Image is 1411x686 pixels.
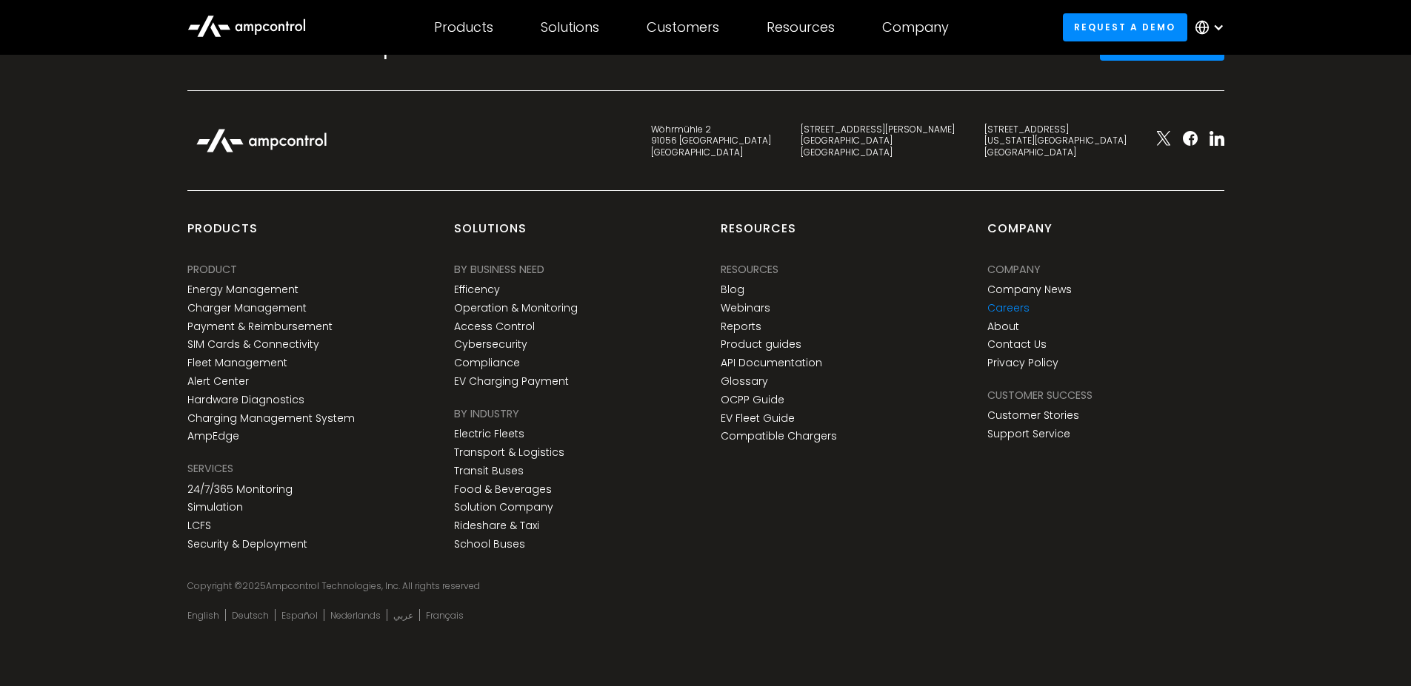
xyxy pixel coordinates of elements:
a: Privacy Policy [987,357,1058,369]
a: Contact Us [987,338,1047,351]
div: Resources [721,221,796,249]
a: LCFS [187,519,211,532]
a: Electric Fleets [454,428,524,440]
div: Solutions [541,19,599,36]
h2: Get Started With Ampcontrol [187,35,513,60]
a: Payment & Reimbursement [187,320,333,333]
a: SIM Cards & Connectivity [187,338,319,351]
div: Company [987,261,1041,278]
span: Phone number [235,61,305,75]
a: Solution Company [454,501,553,514]
a: Compatible Chargers [721,430,837,443]
a: About [987,320,1019,333]
a: EV Charging Payment [454,375,569,388]
a: Transport & Logistics [454,446,564,459]
div: Company [882,19,949,36]
a: EV Fleet Guide [721,412,795,425]
a: Fleet Management [187,357,287,369]
div: Wöhrmühle 2 91056 [GEOGRAPHIC_DATA] [GEOGRAPHIC_DATA] [651,124,771,158]
a: Webinars [721,302,770,315]
span: 2025 [242,579,266,592]
a: Company News [987,283,1072,296]
img: Ampcontrol Logo [187,121,336,161]
a: Customer Stories [987,409,1079,422]
a: Cybersecurity [454,338,527,351]
a: Access Control [454,320,535,333]
a: Charging Management System [187,412,355,425]
a: Energy Management [187,283,298,296]
a: عربي [393,610,413,622]
a: Food & Beverages [454,483,552,496]
a: OCPP Guide [721,394,784,406]
a: Careers [987,302,1030,315]
div: Resources [767,19,835,36]
a: Blog [721,283,744,296]
a: Security & Deployment [187,538,307,551]
div: Solutions [454,221,527,249]
a: English [187,610,219,622]
a: Hardware Diagnostics [187,394,304,406]
div: Customers [647,19,719,36]
a: Transit Buses [454,465,524,477]
a: Deutsch [232,610,269,622]
a: Operation & Monitoring [454,302,578,315]
a: Alert Center [187,375,249,388]
div: BY INDUSTRY [454,406,519,422]
a: Charger Management [187,302,307,315]
div: SERVICES [187,460,233,477]
a: Request a demo [1063,13,1187,41]
a: AmpEdge [187,430,239,443]
div: Company [987,221,1053,249]
a: Compliance [454,357,520,369]
a: Glossary [721,375,768,388]
div: Products [434,19,493,36]
div: products [187,221,258,249]
a: Support Service [987,428,1070,440]
a: Nederlands [330,610,381,622]
div: PRODUCT [187,261,237,278]
div: Copyright © Ampcontrol Technologies, Inc. All rights reserved [187,580,1224,592]
a: Product guides [721,338,801,351]
a: Français [426,610,464,622]
a: Rideshare & Taxi [454,519,539,532]
a: Simulation [187,501,243,514]
div: Customer success [987,387,1093,403]
a: Reports [721,320,761,333]
div: Resources [721,261,778,278]
a: API Documentation [721,357,822,369]
div: [STREET_ADDRESS] [US_STATE][GEOGRAPHIC_DATA] [GEOGRAPHIC_DATA] [984,124,1127,158]
a: Español [281,610,318,622]
a: 24/7/365 Monitoring [187,483,293,496]
div: BY BUSINESS NEED [454,261,544,278]
div: [STREET_ADDRESS][PERSON_NAME] [GEOGRAPHIC_DATA] [GEOGRAPHIC_DATA] [801,124,955,158]
a: School Buses [454,538,525,551]
a: Efficency [454,283,500,296]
